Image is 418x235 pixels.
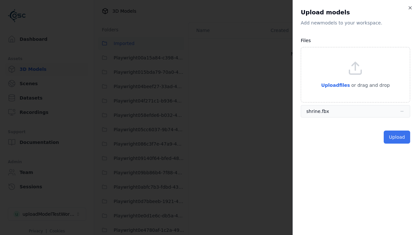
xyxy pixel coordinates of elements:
[301,8,410,17] h2: Upload models
[321,83,350,88] span: Upload files
[384,131,410,144] button: Upload
[350,81,390,89] p: or drag and drop
[301,38,311,43] label: Files
[306,108,329,115] div: shrine.fbx
[301,20,410,26] p: Add new model s to your workspace.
